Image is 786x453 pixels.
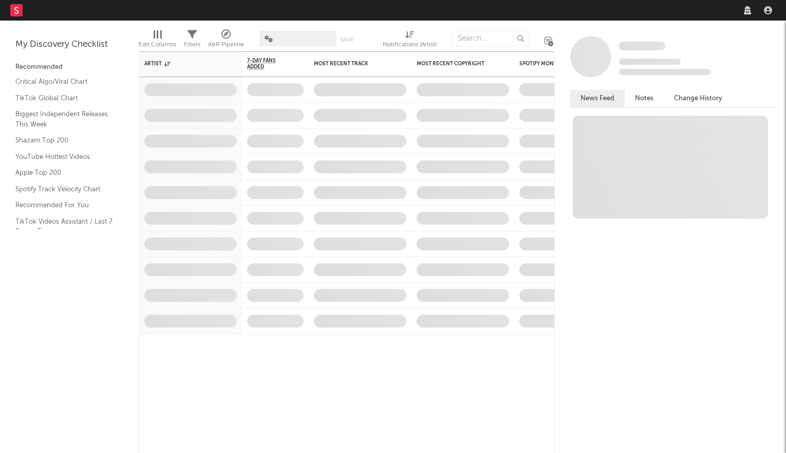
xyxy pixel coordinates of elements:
div: Spotify Monthly Listeners [519,61,596,67]
button: Change History [664,90,733,107]
a: YouTube Hottest Videos [15,151,113,162]
a: Spotify Track Velocity Chart [15,184,113,195]
a: TikTok Global Chart [15,93,113,104]
span: Some Artist [619,42,665,50]
div: Edit Columns [139,26,176,56]
button: Notes [625,90,664,107]
div: A&R Pipeline [208,26,244,56]
a: Some Artist [619,41,665,51]
button: Save [340,37,353,43]
div: Edit Columns [139,39,176,51]
a: Apple Top 200 [15,167,113,178]
span: 7-Day Fans Added [247,58,288,70]
a: Biggest Independent Releases This Week [15,108,113,130]
div: Artist [144,61,221,67]
input: Search... [452,31,529,46]
div: A&R Pipeline [208,39,244,51]
a: Recommended For You [15,200,113,211]
div: Most Recent Track [314,61,391,67]
a: Shazam Top 200 [15,135,113,146]
div: Filters [184,39,200,51]
div: Recommended [15,61,123,74]
div: Most Recent Copyright [417,61,494,67]
a: TikTok Videos Assistant / Last 7 Days - Top [15,216,113,237]
span: Tracking Since: [DATE] [619,59,681,65]
a: Critical Algo/Viral Chart [15,76,113,87]
span: 0 fans last week [619,69,711,75]
div: Notifications (Artist) [383,39,437,51]
div: My Discovery Checklist [15,39,123,51]
button: News Feed [570,90,625,107]
div: Filters [184,26,200,56]
div: Notifications (Artist) [383,26,437,56]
